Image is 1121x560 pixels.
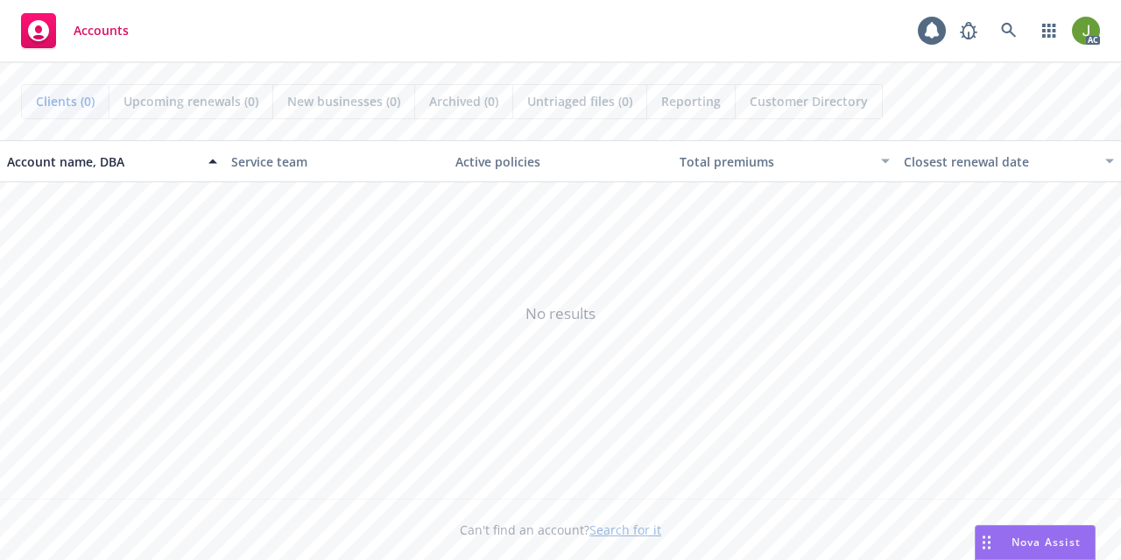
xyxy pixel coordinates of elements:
span: Clients (0) [36,92,95,110]
div: Active policies [455,152,666,171]
span: Upcoming renewals (0) [123,92,258,110]
button: Active policies [448,140,673,182]
button: Nova Assist [975,525,1096,560]
img: photo [1072,17,1100,45]
span: Accounts [74,24,129,38]
button: Closest renewal date [897,140,1121,182]
div: Drag to move [976,526,998,559]
div: Service team [231,152,441,171]
a: Accounts [14,6,136,55]
span: Reporting [661,92,721,110]
button: Service team [224,140,448,182]
span: Can't find an account? [460,521,661,539]
button: Total premiums [673,140,897,182]
div: Total premiums [680,152,871,171]
a: Search for it [589,521,661,538]
span: New businesses (0) [287,92,400,110]
span: Archived (0) [429,92,498,110]
a: Switch app [1032,13,1067,48]
div: Closest renewal date [904,152,1095,171]
a: Search [991,13,1026,48]
span: Nova Assist [1012,535,1081,549]
span: Customer Directory [750,92,868,110]
a: Report a Bug [951,13,986,48]
div: Account name, DBA [7,152,198,171]
span: Untriaged files (0) [527,92,632,110]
